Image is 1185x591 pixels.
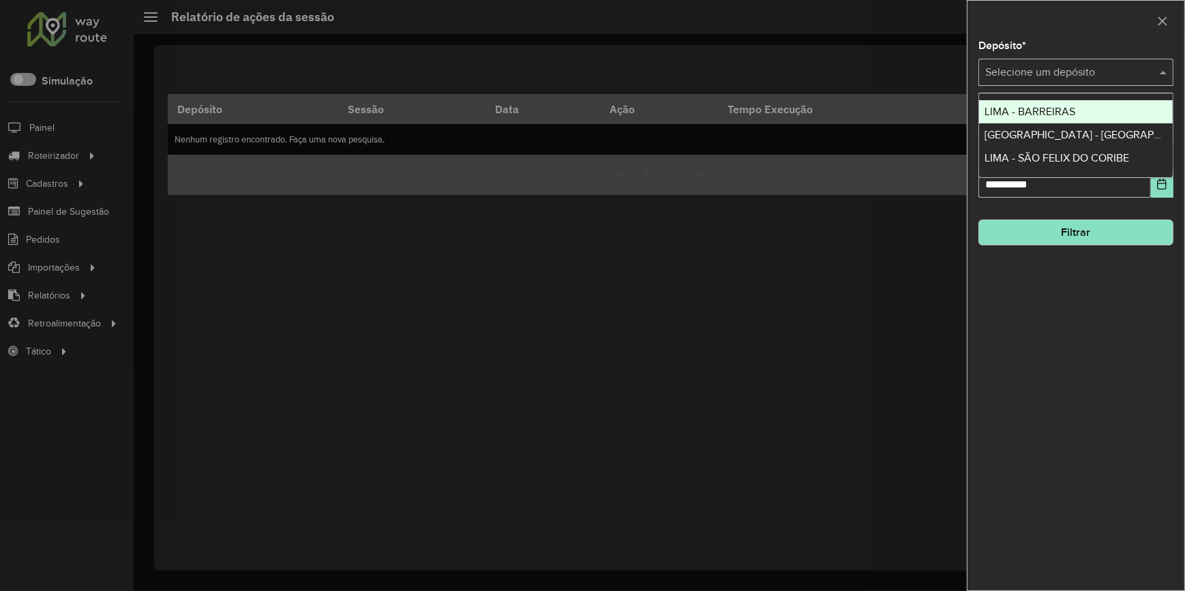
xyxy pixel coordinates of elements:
button: Choose Date [1151,170,1173,198]
span: LIMA - BARREIRAS [985,106,1075,117]
span: LIMA - SÃO FELIX DO CORIBE [985,152,1129,164]
label: Depósito [978,37,1026,54]
button: Filtrar [978,219,1173,245]
ng-dropdown-panel: Options list [978,93,1173,178]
